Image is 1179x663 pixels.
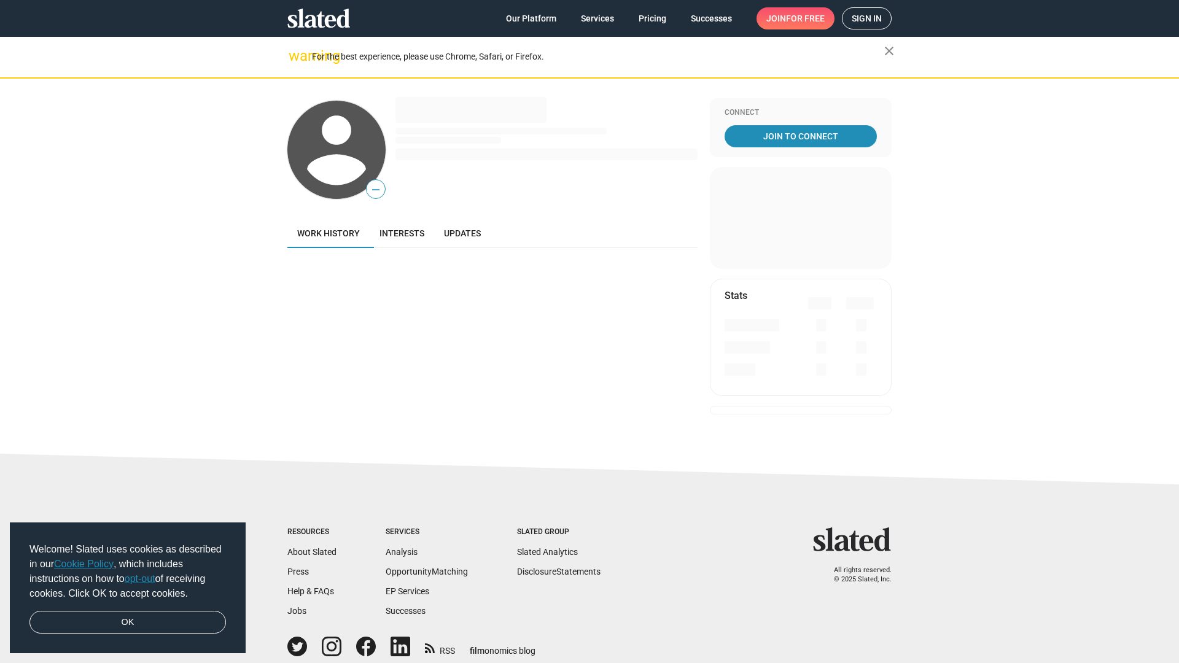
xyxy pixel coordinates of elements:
[386,547,418,557] a: Analysis
[287,606,306,616] a: Jobs
[639,7,666,29] span: Pricing
[386,606,426,616] a: Successes
[882,44,897,58] mat-icon: close
[571,7,624,29] a: Services
[287,527,337,537] div: Resources
[821,566,892,584] p: All rights reserved. © 2025 Slated, Inc.
[54,559,114,569] a: Cookie Policy
[629,7,676,29] a: Pricing
[370,219,434,248] a: Interests
[517,567,601,576] a: DisclosureStatements
[842,7,892,29] a: Sign in
[287,219,370,248] a: Work history
[29,611,226,634] a: dismiss cookie message
[470,646,484,656] span: film
[434,219,491,248] a: Updates
[289,48,303,63] mat-icon: warning
[470,635,535,657] a: filmonomics blog
[379,228,424,238] span: Interests
[506,7,556,29] span: Our Platform
[125,573,155,584] a: opt-out
[727,125,874,147] span: Join To Connect
[691,7,732,29] span: Successes
[287,586,334,596] a: Help & FAQs
[517,547,578,557] a: Slated Analytics
[725,289,747,302] mat-card-title: Stats
[725,108,877,118] div: Connect
[367,182,385,198] span: —
[757,7,835,29] a: Joinfor free
[786,7,825,29] span: for free
[297,228,360,238] span: Work history
[10,522,246,654] div: cookieconsent
[496,7,566,29] a: Our Platform
[425,638,455,657] a: RSS
[386,586,429,596] a: EP Services
[386,567,468,576] a: OpportunityMatching
[312,48,884,65] div: For the best experience, please use Chrome, Safari, or Firefox.
[517,527,601,537] div: Slated Group
[287,547,337,557] a: About Slated
[852,8,882,29] span: Sign in
[681,7,742,29] a: Successes
[386,527,468,537] div: Services
[29,542,226,601] span: Welcome! Slated uses cookies as described in our , which includes instructions on how to of recei...
[287,567,309,576] a: Press
[725,125,877,147] a: Join To Connect
[766,7,825,29] span: Join
[444,228,481,238] span: Updates
[581,7,614,29] span: Services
